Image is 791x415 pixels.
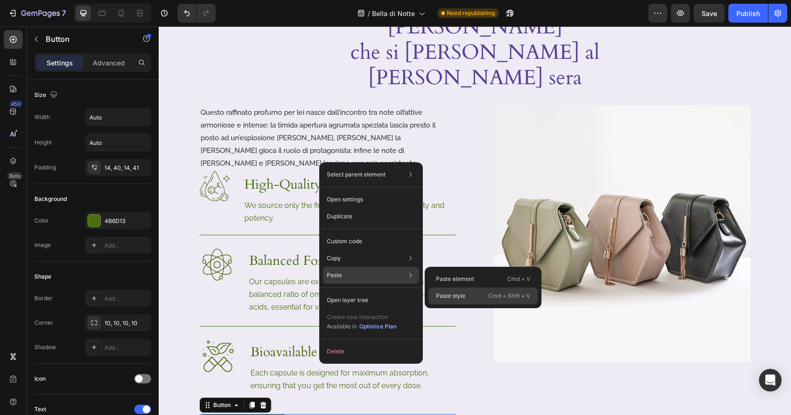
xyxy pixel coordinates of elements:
[92,340,296,366] p: Each capsule is designed for maximum absorption, ensuring that you get the most out of every dose.
[323,343,419,360] button: Delete
[327,296,368,304] p: Open layer tree
[85,144,297,172] h3: High-Quality Ingredients
[327,271,342,279] p: Paste
[159,26,791,415] iframe: Design area
[46,33,126,45] p: Button
[436,292,465,300] p: Paste style
[53,375,74,383] div: Button
[327,312,397,322] p: Create new interaction
[42,80,297,144] p: Questo raffinato profumo per lei nasce dall’incontro tra note olfattive armoniose e intense: la t...
[47,58,73,68] p: Settings
[90,249,296,287] p: Our capsules are expertly formulated to provide a balanced ratio of omega-3, omega-6, and omega-9...
[327,323,357,330] span: Available in
[105,164,149,172] div: 14, 40, 14, 41
[34,138,52,147] div: Height
[34,272,51,281] div: Shape
[359,322,397,331] button: Optimize Plan
[34,343,56,351] div: Shadow
[178,4,216,23] div: Undo/Redo
[34,163,56,172] div: Padding
[93,58,125,68] p: Advanced
[436,275,474,283] p: Paste element
[4,4,70,23] button: 7
[447,9,495,17] span: Need republishing
[694,4,725,23] button: Save
[41,221,76,256] img: gempages_560295631705343061-8e5fee14-c91d-41d3-a12f-53f37dc21b5f.svg
[359,322,396,331] div: Optimize Plan
[728,4,768,23] button: Publish
[34,319,53,327] div: Corner
[327,212,352,221] p: Duplicate
[91,312,297,339] h3: Bioavailable
[9,100,23,108] div: 450
[105,295,149,303] div: Add...
[105,217,149,225] div: 4B6D13
[34,294,53,303] div: Border
[86,109,151,126] input: Auto
[41,144,72,175] img: gempages_560295631705343061-611a1867-aca9-4932-9fca-b429821d65ad.svg
[34,375,46,383] div: Icon
[86,173,296,198] p: We source only the finest ingredients to ensure purity and potency.
[62,8,66,19] p: 7
[327,170,386,179] p: Select parent element
[7,172,23,180] div: Beta
[507,274,530,284] p: Cmd + V
[34,113,50,121] div: Width
[368,8,370,18] span: /
[335,79,592,335] img: image_demo.jpg
[34,216,49,225] div: Color
[327,254,341,263] p: Copy
[34,195,67,203] div: Background
[327,195,363,204] p: Open settings
[327,237,362,246] p: Custom code
[702,9,717,17] span: Save
[105,241,149,250] div: Add...
[34,89,59,102] div: Size
[736,8,760,18] div: Publish
[488,291,530,301] p: Cmd + Shift + V
[105,343,149,352] div: Add...
[41,312,78,348] img: gempages_560295631705343061-1df1da44-20e9-483f-95d3-1daf0f89955a.svg
[89,221,297,248] h3: Balanced Formulation
[34,405,46,414] div: Text
[759,369,782,391] div: Open Intercom Messenger
[86,134,151,151] input: Auto
[34,241,51,249] div: Image
[372,8,415,18] span: Bella di Notte
[105,319,149,327] div: 10, 10, 10, 10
